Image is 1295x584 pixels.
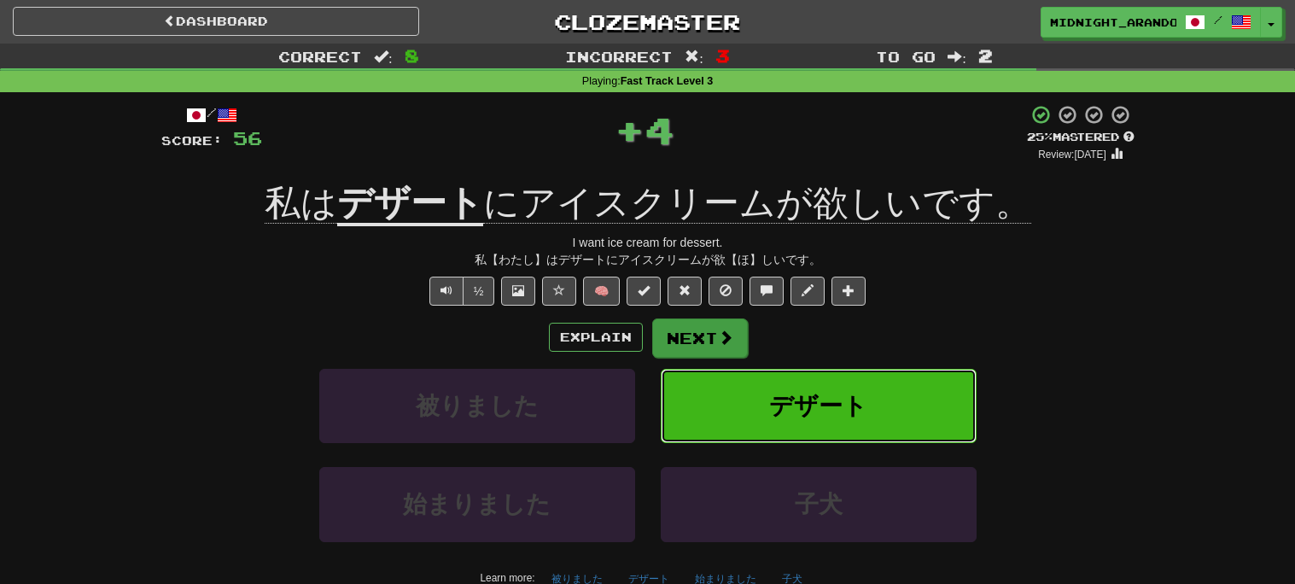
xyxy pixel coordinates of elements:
small: Review: [DATE] [1038,149,1106,161]
span: To go [876,48,936,65]
span: 3 [715,45,730,66]
a: Dashboard [13,7,419,36]
button: Show image (alt+x) [501,277,535,306]
strong: Fast Track Level 3 [621,75,714,87]
span: : [948,50,966,64]
button: Add to collection (alt+a) [831,277,866,306]
span: 8 [405,45,419,66]
div: Mastered [1027,130,1135,145]
button: Play sentence audio (ctl+space) [429,277,464,306]
button: Next [652,318,748,358]
span: Midnight_arandombanana [1050,15,1176,30]
button: Edit sentence (alt+d) [790,277,825,306]
button: Reset to 0% Mastered (alt+r) [668,277,702,306]
button: デザート [661,369,977,443]
span: 私は [265,183,337,224]
button: ½ [463,277,495,306]
span: 25 % [1027,130,1053,143]
span: / [1214,14,1222,26]
span: + [615,104,645,155]
span: : [374,50,393,64]
span: 2 [978,45,993,66]
span: デザート [769,393,867,419]
button: 始まりました [319,467,635,541]
button: 被りました [319,369,635,443]
span: 子犬 [795,491,843,517]
span: 56 [233,127,262,149]
span: Incorrect [565,48,673,65]
button: Favorite sentence (alt+f) [542,277,576,306]
button: Explain [549,323,643,352]
u: デザート [337,183,483,226]
span: 始まりました [403,491,551,517]
button: Ignore sentence (alt+i) [709,277,743,306]
span: Correct [278,48,362,65]
div: I want ice cream for dessert. [161,234,1135,251]
small: Learn more: [480,572,534,584]
button: Discuss sentence (alt+u) [750,277,784,306]
span: 4 [645,108,674,151]
span: : [685,50,703,64]
button: Set this sentence to 100% Mastered (alt+m) [627,277,661,306]
span: Score: [161,133,223,148]
button: 🧠 [583,277,620,306]
a: Midnight_arandombanana / [1041,7,1261,38]
span: にアイスクリームが欲しいです。 [483,183,1031,224]
button: 子犬 [661,467,977,541]
div: Text-to-speech controls [426,277,495,306]
div: 私【わたし】はデザートにアイスクリームが欲【ほ】しいです。 [161,251,1135,268]
div: / [161,104,262,126]
a: Clozemaster [445,7,851,37]
span: 被りました [416,393,539,419]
